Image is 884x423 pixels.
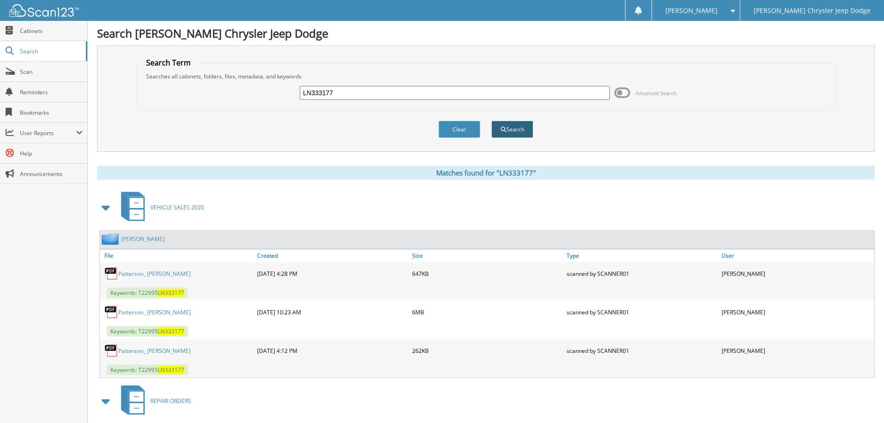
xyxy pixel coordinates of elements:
img: PDF.png [104,267,118,280]
span: [PERSON_NAME] [665,8,717,13]
span: Advanced Search [635,90,677,97]
img: PDF.png [104,305,118,319]
div: [PERSON_NAME] [719,264,874,283]
span: Keywords: T22995 [107,287,188,298]
div: [DATE] 10:23 AM [255,303,410,321]
button: Search [491,121,533,138]
h1: Search [PERSON_NAME] Chrysler Jeep Dodge [97,26,875,41]
span: Bookmarks [20,109,83,117]
span: REPAIR ORDERS [150,397,191,405]
span: Cabinets [20,27,83,35]
span: LN333177 [158,366,184,374]
img: scan123-logo-white.svg [9,4,79,17]
div: [PERSON_NAME] [719,303,874,321]
div: 6MB [410,303,565,321]
a: File [100,249,255,262]
span: Announcements [20,170,83,178]
img: PDF.png [104,344,118,358]
div: 262KB [410,341,565,360]
div: [PERSON_NAME] [719,341,874,360]
span: Search [20,47,81,55]
div: Searches all cabinets, folders, files, metadata, and keywords [142,72,830,80]
div: Matches found for "LN333177" [97,166,875,180]
span: Keywords: T22995 [107,364,188,375]
a: Patterson_ [PERSON_NAME] [118,347,191,355]
div: scanned by SCANNER01 [564,303,719,321]
a: Patterson_ [PERSON_NAME] [118,270,191,278]
span: Reminders [20,88,83,96]
span: User Reports [20,129,76,137]
span: Keywords: T22995 [107,326,188,337]
div: 647KB [410,264,565,283]
div: [DATE] 4:28 PM [255,264,410,283]
a: VEHICLE SALES 2020 [116,189,204,226]
span: [PERSON_NAME] Chrysler Jeep Dodge [754,8,871,13]
iframe: Chat Widget [838,378,884,423]
div: [DATE] 4:12 PM [255,341,410,360]
a: Size [410,249,565,262]
a: Patterson_ [PERSON_NAME] [118,308,191,316]
a: Type [564,249,719,262]
a: Created [255,249,410,262]
div: scanned by SCANNER01 [564,264,719,283]
div: scanned by SCANNER01 [564,341,719,360]
span: LN333177 [158,289,184,297]
span: Scan [20,68,83,76]
button: Clear [439,121,480,138]
legend: Search Term [142,58,195,68]
img: folder2.png [102,233,121,245]
a: User [719,249,874,262]
a: [PERSON_NAME] [121,235,165,243]
span: Help [20,150,83,157]
a: REPAIR ORDERS [116,383,191,419]
span: VEHICLE SALES 2020 [150,203,204,211]
span: LN333177 [158,327,184,335]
